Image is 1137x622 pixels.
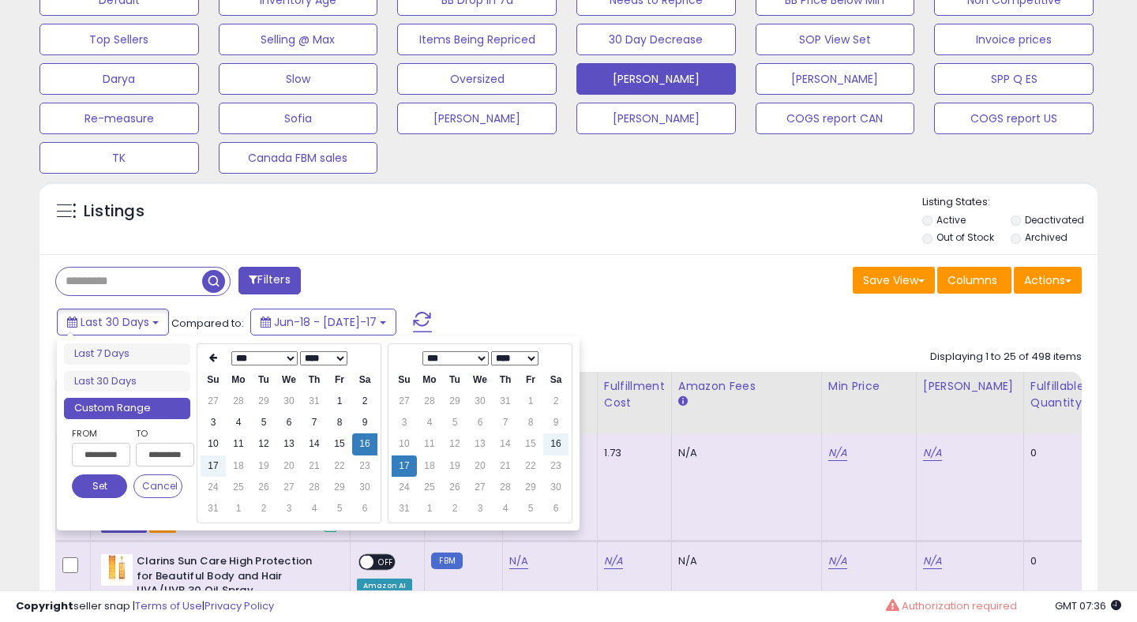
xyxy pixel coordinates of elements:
td: 28 [493,477,518,498]
td: 26 [442,477,467,498]
td: 27 [276,477,302,498]
td: 27 [201,391,226,412]
td: 23 [352,455,377,477]
button: Cancel [133,474,182,498]
small: Amazon Fees. [678,395,688,409]
button: Last 30 Days [57,309,169,335]
div: ASIN: [101,446,338,530]
td: 30 [467,391,493,412]
button: Canada FBM sales [219,142,378,174]
div: 1.73 [604,446,659,460]
strong: Copyright [16,598,73,613]
td: 3 [201,412,226,433]
button: [PERSON_NAME] [576,103,736,134]
div: Min Price [828,378,910,395]
td: 28 [302,477,327,498]
span: Jun-18 - [DATE]-17 [274,314,377,330]
a: N/A [828,553,847,569]
td: 16 [543,433,568,455]
td: 21 [302,455,327,477]
button: Oversized [397,63,557,95]
td: 4 [493,498,518,519]
th: Fr [327,369,352,391]
a: Privacy Policy [205,598,274,613]
td: 5 [442,412,467,433]
div: Cost (Exc. VAT) [509,378,591,411]
td: 29 [327,477,352,498]
th: We [467,369,493,391]
th: Fr [518,369,543,391]
td: 22 [518,455,543,477]
td: 2 [352,391,377,412]
td: 10 [392,433,417,455]
button: Selling @ Max [219,24,378,55]
td: 2 [251,498,276,519]
td: 30 [352,477,377,498]
small: FBM [431,553,462,569]
td: 8 [518,412,543,433]
td: 14 [302,433,327,455]
td: 5 [327,498,352,519]
span: Compared to: [171,316,244,331]
button: Items Being Repriced [397,24,557,55]
td: 28 [226,391,251,412]
td: 9 [352,412,377,433]
button: Sofia [219,103,378,134]
td: 15 [518,433,543,455]
div: N/A [678,554,809,568]
button: Slow [219,63,378,95]
td: 9 [543,412,568,433]
th: Sa [543,369,568,391]
td: 26 [251,477,276,498]
button: Invoice prices [934,24,1094,55]
span: Last 30 Days [81,314,149,330]
h5: Listings [84,200,144,223]
td: 25 [417,477,442,498]
b: Clarins Sun Care High Protection for Beautiful Body and Hair UVA/UVB 30 Oil Spray [137,554,328,602]
a: Terms of Use [135,598,202,613]
td: 16 [352,433,377,455]
td: 1 [417,498,442,519]
div: seller snap | | [16,599,274,614]
div: 0 [1030,446,1079,460]
span: OFF [373,556,399,569]
td: 20 [276,455,302,477]
td: 30 [276,391,302,412]
div: N/A [678,446,809,460]
button: SOP View Set [756,24,915,55]
td: 17 [392,455,417,477]
li: Last 30 Days [64,371,190,392]
div: Fulfillment Cost [604,378,665,411]
button: [PERSON_NAME] [576,63,736,95]
button: Actions [1014,267,1082,294]
button: [PERSON_NAME] [756,63,915,95]
button: Columns [937,267,1011,294]
td: 6 [467,412,493,433]
td: 1 [327,391,352,412]
li: Custom Range [64,398,190,419]
td: 7 [493,412,518,433]
td: 18 [417,455,442,477]
td: 21 [493,455,518,477]
td: 20 [467,455,493,477]
td: 8 [327,412,352,433]
button: Re-measure [39,103,199,134]
td: 4 [417,412,442,433]
div: Amazon Fees [678,378,815,395]
button: Filters [238,267,300,294]
td: 29 [251,391,276,412]
li: Last 7 Days [64,343,190,365]
td: 6 [276,412,302,433]
td: 13 [276,433,302,455]
button: SPP Q ES [934,63,1094,95]
th: Mo [417,369,442,391]
label: Active [936,213,966,227]
label: From [72,425,127,441]
p: Listing States: [922,195,1098,210]
span: Columns [947,272,997,288]
button: 30 Day Decrease [576,24,736,55]
td: 27 [467,477,493,498]
th: Th [302,369,327,391]
a: N/A [604,553,623,569]
td: 11 [226,433,251,455]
